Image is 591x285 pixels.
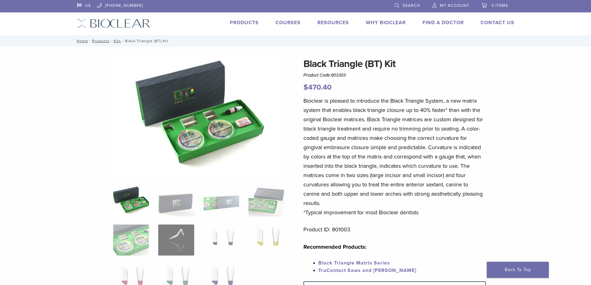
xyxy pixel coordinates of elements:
[423,20,464,26] a: Find A Doctor
[366,20,406,26] a: Why Bioclear
[92,39,110,43] a: Products
[75,39,88,43] a: Home
[230,20,259,26] a: Products
[77,19,150,28] img: Bioclear
[248,185,284,216] img: Black Triangle (BT) Kit - Image 4
[403,3,420,8] span: Search
[303,96,486,217] p: Bioclear is pleased to introduce the Black Triangle System, a new matrix system that enables blac...
[303,83,308,92] span: $
[248,225,284,256] img: Black Triangle (BT) Kit - Image 8
[121,39,125,42] span: /
[303,225,486,234] p: Product ID: 801003
[114,39,121,43] a: Kits
[481,20,514,26] a: Contact Us
[318,260,390,266] a: Black Triangle Matrix Series
[275,20,301,26] a: Courses
[110,39,114,42] span: /
[72,35,519,47] nav: Black Triangle (BT) Kit
[88,39,92,42] span: /
[113,185,149,216] img: Intro-Black-Triangle-Kit-6-Copy-e1548792917662-324x324.jpg
[204,185,239,216] img: Black Triangle (BT) Kit - Image 3
[303,243,367,250] strong: Recommended Products:
[303,83,332,92] bdi: 470.40
[487,262,549,278] a: Back To Top
[113,225,149,256] img: Black Triangle (BT) Kit - Image 5
[440,3,469,8] span: My Account
[158,185,194,216] img: Black Triangle (BT) Kit - Image 2
[303,56,486,71] h1: Black Triangle (BT) Kit
[331,73,346,78] span: 801003
[113,56,284,177] img: Intro Black Triangle Kit-6 - Copy
[317,20,349,26] a: Resources
[158,225,194,256] img: Black Triangle (BT) Kit - Image 6
[491,3,508,8] span: 0 items
[204,225,239,256] img: Black Triangle (BT) Kit - Image 7
[303,73,346,78] span: Product Code:
[318,267,416,274] a: TruContact Saws and [PERSON_NAME]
